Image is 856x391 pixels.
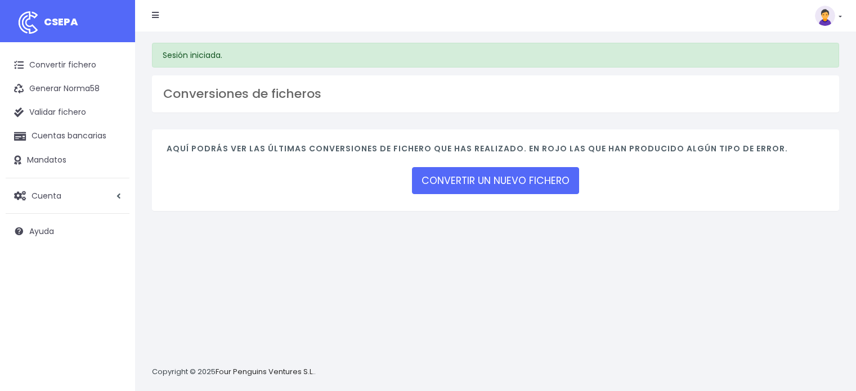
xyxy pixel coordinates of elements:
img: profile [815,6,835,26]
a: Four Penguins Ventures S.L. [216,366,314,377]
h4: Aquí podrás ver las últimas conversiones de fichero que has realizado. En rojo las que han produc... [167,144,824,159]
div: Sesión iniciada. [152,43,839,68]
span: CSEPA [44,15,78,29]
a: Validar fichero [6,101,129,124]
a: Cuentas bancarias [6,124,129,148]
a: Cuenta [6,184,129,208]
a: Convertir fichero [6,53,129,77]
span: Cuenta [32,190,61,201]
img: logo [14,8,42,37]
a: CONVERTIR UN NUEVO FICHERO [412,167,579,194]
a: Mandatos [6,149,129,172]
a: Generar Norma58 [6,77,129,101]
a: Ayuda [6,219,129,243]
h3: Conversiones de ficheros [163,87,828,101]
p: Copyright © 2025 . [152,366,316,378]
span: Ayuda [29,226,54,237]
